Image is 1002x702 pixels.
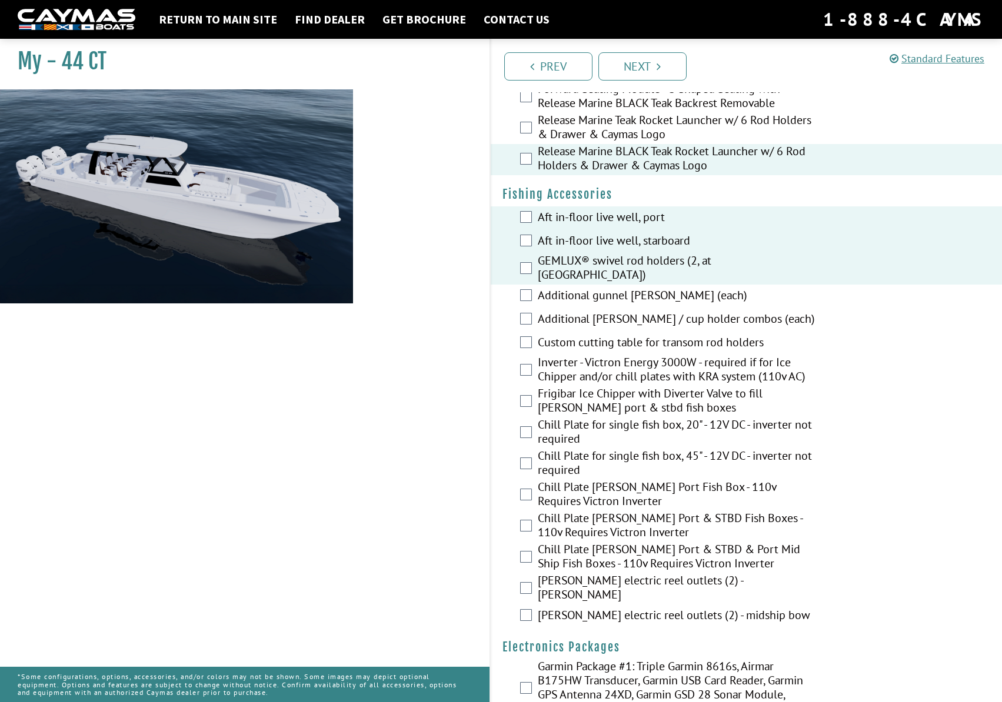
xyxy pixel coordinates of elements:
[289,12,371,27] a: Find Dealer
[18,667,472,702] p: *Some configurations, options, accessories, and/or colors may not be shown. Some images may depic...
[538,355,817,386] label: Inverter - Victron Energy 3000W - required if for Ice Chipper and/or chill plates with KRA system...
[538,480,817,511] label: Chill Plate [PERSON_NAME] Port Fish Box - 110v Requires Victron Inverter
[502,640,991,654] h4: Electronics Packages
[538,335,817,352] label: Custom cutting table for transom rod holders
[538,113,817,144] label: Release Marine Teak Rocket Launcher w/ 6 Rod Holders & Drawer & Caymas Logo
[478,12,555,27] a: Contact Us
[377,12,472,27] a: Get Brochure
[538,144,817,175] label: Release Marine BLACK Teak Rocket Launcher w/ 6 Rod Holders & Drawer & Caymas Logo
[502,187,991,202] h4: Fishing Accessories
[538,417,817,449] label: Chill Plate for single fish box, 20" - 12V DC - inverter not required
[538,82,817,113] label: Forward Seating Module - U Shaped Seating with Release Marine BLACK Teak Backrest Removable
[153,12,283,27] a: Return to main site
[538,210,817,227] label: Aft in-floor live well, port
[538,608,817,625] label: [PERSON_NAME] electric reel outlets (2) - midship bow
[823,6,984,32] div: 1-888-4CAYMAS
[504,52,592,81] a: Prev
[598,52,687,81] a: Next
[18,48,460,75] h1: My - 44 CT
[538,386,817,417] label: Frigibar Ice Chipper with Diverter Valve to fill [PERSON_NAME] port & stbd fish boxes
[538,233,817,250] label: Aft in-floor live well, starboard
[890,52,984,65] a: Standard Features
[538,288,817,305] label: Additional gunnel [PERSON_NAME] (each)
[538,449,817,480] label: Chill Plate for single fish box, 45" - 12V DC - inverter not required
[538,511,817,542] label: Chill Plate [PERSON_NAME] Port & STBD Fish Boxes - 110v Requires Victron Inverter
[538,542,817,573] label: Chill Plate [PERSON_NAME] Port & STBD & Port Mid Ship Fish Boxes - 110v Requires Victron Inverter
[538,573,817,604] label: [PERSON_NAME] electric reel outlets (2) - [PERSON_NAME]
[18,9,135,31] img: white-logo-c9c8dbefe5ff5ceceb0f0178aa75bf4bb51f6bca0971e226c86eb53dfe498488.png
[538,253,817,285] label: GEMLUX® swivel rod holders (2, at [GEOGRAPHIC_DATA])
[538,312,817,329] label: Additional [PERSON_NAME] / cup holder combos (each)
